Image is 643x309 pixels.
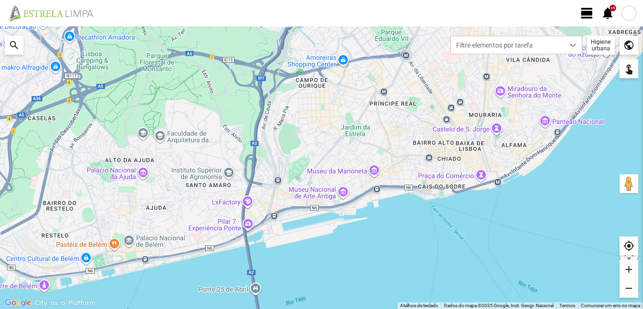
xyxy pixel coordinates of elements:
[5,36,24,55] div: search
[581,303,640,308] a: Comunicar um erro no mapa
[2,297,33,309] a: Abrir esta área no Google Maps (abre uma nova janela)
[444,303,554,308] span: Dados do mapa ©2025 Google, Inst. Geogr. Nacional
[619,36,638,55] div: public
[587,36,615,55] div: Higiene urbana
[619,236,638,255] div: my_location
[7,5,104,22] img: file
[559,303,575,308] a: Termos (abre num novo separador)
[619,260,638,279] div: add
[610,5,616,11] div: +9
[619,279,638,298] div: remove
[580,6,594,20] span: view_day
[619,174,638,193] button: Arraste o Pegman para o mapa para abrir o Street View
[2,297,33,309] img: Google
[400,302,438,309] button: Atalhos de teclado
[451,36,564,54] span: Filtre elementos por tarefa
[601,6,615,20] span: notifications
[619,59,638,78] div: touch_app
[564,36,582,54] div: dropdown trigger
